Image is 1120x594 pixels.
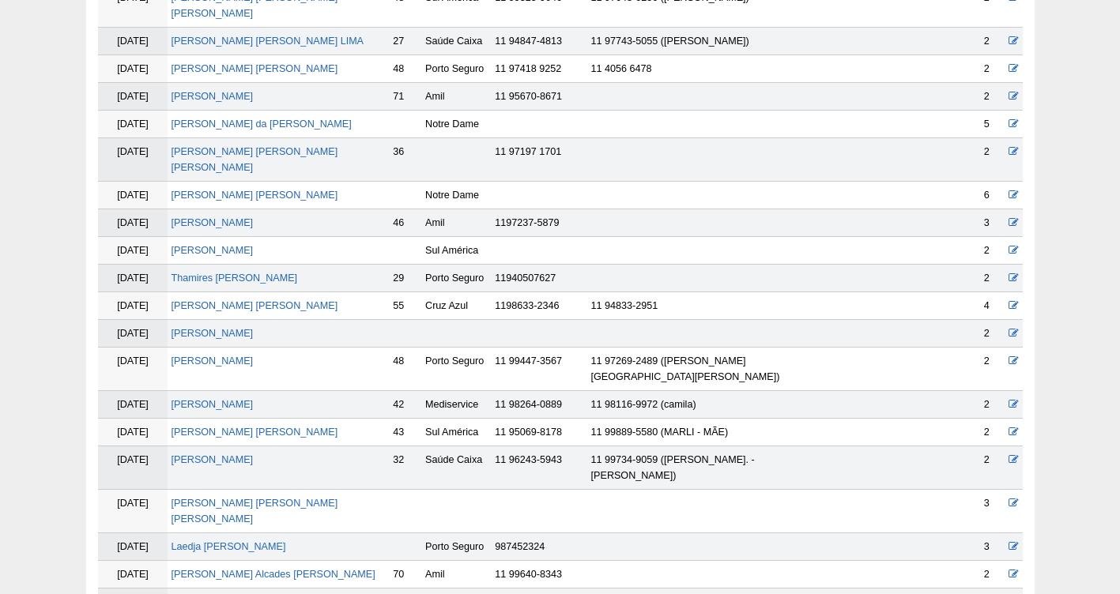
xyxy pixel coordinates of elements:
a: [PERSON_NAME] [171,91,253,102]
td: [DATE] [98,209,168,237]
td: [DATE] [98,446,168,490]
td: Cruz Azul [422,292,492,320]
td: Porto Seguro [422,533,492,561]
td: 2 [981,265,1006,292]
td: [DATE] [98,561,168,588]
td: [DATE] [98,182,168,209]
td: Porto Seguro [422,348,492,391]
td: 2 [981,320,1006,348]
td: [DATE] [98,138,168,182]
td: [DATE] [98,533,168,561]
td: 11 94847-4813 [492,28,587,55]
a: [PERSON_NAME] [171,454,253,465]
td: 3 [981,533,1006,561]
td: 43 [390,419,422,446]
td: 11 99734-9059 ([PERSON_NAME]. - [PERSON_NAME]) [588,446,818,490]
a: [PERSON_NAME] [171,355,253,367]
td: 11 94833-2951 [588,292,818,320]
td: 36 [390,138,422,182]
td: Notre Dame [422,182,492,209]
td: [DATE] [98,55,168,83]
td: [DATE] [98,320,168,348]
td: [DATE] [98,237,168,265]
td: 42 [390,391,422,419]
td: 5 [981,111,1006,138]
td: Saúde Caixa [422,28,492,55]
td: 70 [390,561,422,588]
td: 32 [390,446,422,490]
td: [DATE] [98,265,168,292]
td: 2 [981,419,1006,446]
td: Amil [422,83,492,111]
td: [DATE] [98,83,168,111]
td: [DATE] [98,111,168,138]
td: Mediservice [422,391,492,419]
td: 11 97743-5055 ([PERSON_NAME]) [588,28,818,55]
td: 1197237-5879 [492,209,587,237]
td: 2 [981,55,1006,83]
td: 55 [390,292,422,320]
td: [DATE] [98,292,168,320]
a: [PERSON_NAME] [PERSON_NAME] [PERSON_NAME] [171,146,338,173]
a: [PERSON_NAME] [PERSON_NAME] [171,300,338,311]
a: [PERSON_NAME] da [PERSON_NAME] [171,118,351,130]
td: 11 98264-0889 [492,391,587,419]
td: [DATE] [98,490,168,533]
td: Amil [422,209,492,237]
td: 11 99640-8343 [492,561,587,588]
td: 11 4056 6478 [588,55,818,83]
td: 29 [390,265,422,292]
td: 46 [390,209,422,237]
td: 2 [981,138,1006,182]
td: 11 95670-8671 [492,83,587,111]
td: 2 [981,391,1006,419]
a: Thamires [PERSON_NAME] [171,273,297,284]
td: [DATE] [98,348,168,391]
a: [PERSON_NAME] Alcades [PERSON_NAME] [171,569,375,580]
td: 48 [390,348,422,391]
td: 6 [981,182,1006,209]
a: [PERSON_NAME] [PERSON_NAME] [PERSON_NAME] [171,498,338,524]
td: 71 [390,83,422,111]
td: 11 97418 9252 [492,55,587,83]
td: Amil [422,561,492,588]
td: [DATE] [98,28,168,55]
td: Notre Dame [422,111,492,138]
a: [PERSON_NAME] [171,217,253,228]
td: 2 [981,446,1006,490]
td: Saúde Caixa [422,446,492,490]
td: Porto Seguro [422,55,492,83]
a: [PERSON_NAME] [171,399,253,410]
td: 2 [981,83,1006,111]
td: 3 [981,209,1006,237]
td: 3 [981,490,1006,533]
td: 2 [981,348,1006,391]
a: [PERSON_NAME] [PERSON_NAME] [171,427,338,438]
a: [PERSON_NAME] [171,328,253,339]
td: 11940507627 [492,265,587,292]
td: 2 [981,237,1006,265]
td: 4 [981,292,1006,320]
td: 11 97269-2489 ([PERSON_NAME][GEOGRAPHIC_DATA][PERSON_NAME]) [588,348,818,391]
td: 11 96243-5943 [492,446,587,490]
td: 11 95069-8178 [492,419,587,446]
a: [PERSON_NAME] [PERSON_NAME] [171,63,338,74]
a: Laedja [PERSON_NAME] [171,541,285,552]
td: [DATE] [98,391,168,419]
td: 1198633-2346 [492,292,587,320]
td: Sul América [422,419,492,446]
td: Sul América [422,237,492,265]
td: 2 [981,28,1006,55]
td: [DATE] [98,419,168,446]
td: 11 99447-3567 [492,348,587,391]
a: [PERSON_NAME] [PERSON_NAME] [171,190,338,201]
td: 48 [390,55,422,83]
a: [PERSON_NAME] [PERSON_NAME] LIMA [171,36,364,47]
td: 11 99889-5580 (MARLI - MÃE) [588,419,818,446]
td: 11 97197 1701 [492,138,587,182]
td: 2 [981,561,1006,588]
a: [PERSON_NAME] [171,245,253,256]
td: 27 [390,28,422,55]
td: Porto Seguro [422,265,492,292]
td: 11 98116-9972 (camila) [588,391,818,419]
